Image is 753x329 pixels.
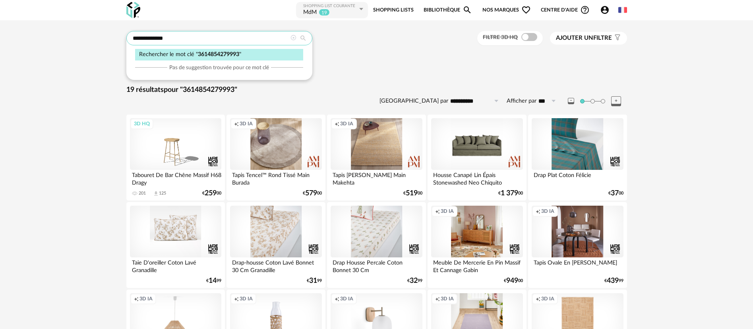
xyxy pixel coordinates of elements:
div: Shopping List courante [303,4,357,9]
a: Creation icon 3D IA Tapis Tencel™ Rond Tissé Main Burada €57900 [226,115,325,201]
div: Drap Housse Percale Coton Bonnet 30 Cm [GEOGRAPHIC_DATA][PERSON_NAME] [331,257,422,273]
span: Centre d'aideHelp Circle Outline icon [541,5,590,15]
div: € 00 [608,191,623,196]
a: Housse Canapé Lin Épais Stonewashed Neo Chiquito €1 37900 [428,115,526,201]
div: € 00 [202,191,221,196]
div: 201 [139,191,146,196]
span: Creation icon [536,296,540,302]
span: 3D IA [340,121,353,127]
div: € 00 [303,191,322,196]
span: Creation icon [435,208,440,214]
span: Filter icon [612,34,621,42]
span: Download icon [153,191,159,197]
span: 1 379 [501,191,518,196]
div: Drap-housse Coton Lavé Bonnet 30 Cm Granadille [230,257,321,273]
label: Afficher par [507,97,536,105]
div: € 99 [604,278,623,284]
a: BibliothèqueMagnify icon [424,1,472,19]
div: 3D HQ [130,119,153,129]
div: 19 résultats [126,86,627,95]
span: Magnify icon [463,5,472,15]
span: Creation icon [134,296,139,302]
img: fr [618,6,627,14]
span: Ajouter un [556,35,593,41]
div: Meuble De Mercerie En Pin Massif Et Cannage Gabin [431,257,523,273]
div: Housse Canapé Lin Épais Stonewashed Neo Chiquito [431,170,523,186]
span: 3D IA [441,208,454,214]
span: filtre [556,34,612,42]
div: MdM [303,9,317,17]
span: Creation icon [536,208,540,214]
a: Creation icon 3D IA Tapis [PERSON_NAME] Main Makehta €51900 [327,115,426,201]
div: 125 [159,191,166,196]
span: 3D IA [340,296,353,302]
span: Creation icon [335,121,339,127]
span: Account Circle icon [600,5,613,15]
span: Filtre 3D HQ [483,35,518,40]
span: 14 [209,278,217,284]
span: 949 [506,278,518,284]
span: 579 [305,191,317,196]
div: Tapis Ovale En [PERSON_NAME] [532,257,623,273]
span: 3D IA [240,296,253,302]
span: 37 [611,191,619,196]
span: 3614854279993 [198,51,239,57]
div: Drap Plat Coton Félicie [532,170,623,186]
button: Ajouter unfiltre Filter icon [550,32,627,45]
a: Creation icon 3D IA Tapis Ovale En [PERSON_NAME] €43999 [528,202,627,288]
span: Help Circle Outline icon [580,5,590,15]
div: Tapis [PERSON_NAME] Main Makehta [331,170,422,186]
span: Creation icon [335,296,339,302]
span: Creation icon [234,296,239,302]
a: Shopping Lists [373,1,414,19]
div: € 00 [504,278,523,284]
span: Heart Outline icon [521,5,531,15]
span: 439 [607,278,619,284]
img: OXP [126,2,140,18]
div: € 99 [407,278,422,284]
div: € 00 [403,191,422,196]
a: Creation icon 3D IA Meuble De Mercerie En Pin Massif Et Cannage Gabin €94900 [428,202,526,288]
div: Rechercher le mot clé " " [135,49,303,60]
span: 31 [309,278,317,284]
a: Taie D'oreiller Coton Lavé Granadille €1499 [126,202,225,288]
sup: 19 [319,9,330,16]
a: Drap-housse Coton Lavé Bonnet 30 Cm Granadille €3199 [226,202,325,288]
span: pour "3614854279993" [164,86,237,93]
div: € 99 [307,278,322,284]
span: Creation icon [435,296,440,302]
span: 3D IA [541,296,554,302]
span: 3D IA [139,296,153,302]
div: € 99 [206,278,221,284]
span: Nos marques [482,1,531,19]
span: 259 [205,191,217,196]
div: Tabouret De Bar Chêne Massif H68 Dragy [130,170,221,186]
span: 3D IA [441,296,454,302]
span: Pas de suggestion trouvée pour ce mot clé [169,64,269,71]
div: Taie D'oreiller Coton Lavé Granadille [130,257,221,273]
a: Drap Plat Coton Félicie €3700 [528,115,627,201]
a: Drap Housse Percale Coton Bonnet 30 Cm [GEOGRAPHIC_DATA][PERSON_NAME] €3299 [327,202,426,288]
span: 3D IA [541,208,554,214]
span: 32 [410,278,418,284]
a: 3D HQ Tabouret De Bar Chêne Massif H68 Dragy 201 Download icon 125 €25900 [126,115,225,201]
label: [GEOGRAPHIC_DATA] par [379,97,448,105]
span: 519 [406,191,418,196]
div: Tapis Tencel™ Rond Tissé Main Burada [230,170,321,186]
div: € 00 [498,191,523,196]
span: Account Circle icon [600,5,610,15]
span: 3D IA [240,121,253,127]
span: Creation icon [234,121,239,127]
